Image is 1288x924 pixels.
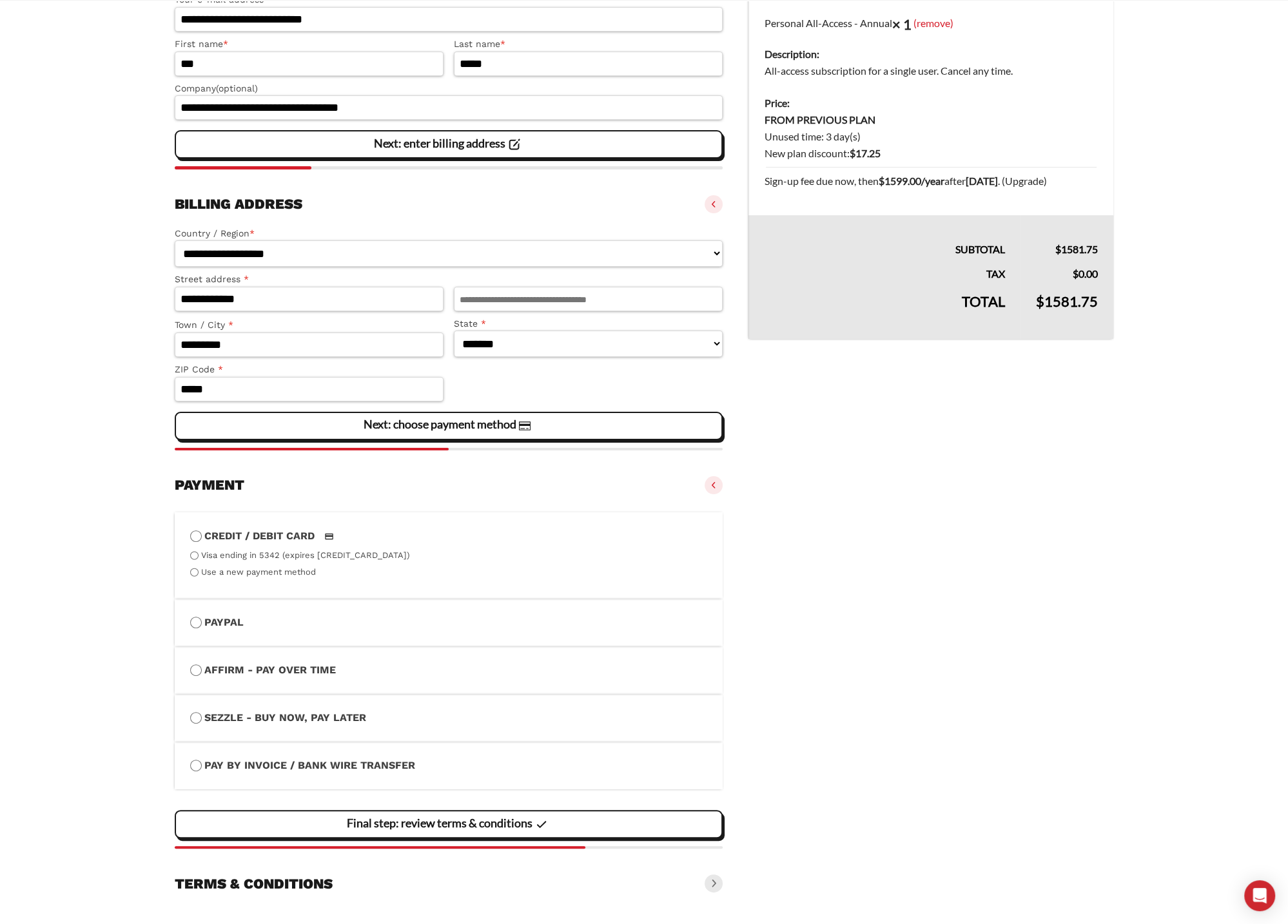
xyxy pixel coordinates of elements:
[201,550,410,560] label: Visa ending in 5342 (expires [CREDIT_CARD_DATA])
[175,362,444,377] label: ZIP Code
[879,175,944,187] strong: /year
[879,175,884,187] span: $
[879,175,921,187] bdi: 1599.00
[317,528,341,544] img: Credit / Debit Card
[765,95,1098,111] dt: Price:
[175,37,444,52] label: First name
[765,111,1098,189] dd: Unused time: 3 day(s) New plan discount:
[190,614,707,631] label: PayPal
[1244,880,1275,911] div: Open Intercom Messenger
[175,412,723,440] vaadin-button: Next: choose payment method
[190,709,707,726] label: Sezzle - Buy Now, Pay Later
[175,130,723,159] vaadin-button: Next: enter billing address
[892,15,912,33] strong: × 1
[175,226,723,241] label: Country / Region
[175,476,244,494] h3: Payment
[850,147,881,159] bdi: 17.25
[765,175,1000,187] span: Sign-up fee due now, then after .
[913,16,953,28] a: (remove)
[454,316,723,331] label: State
[1002,175,1047,187] span: (Upgrade)
[1036,293,1044,310] span: $
[201,567,316,577] label: Use a new payment method
[765,113,875,126] strong: FROM PREVIOUS PLAN
[175,875,333,893] h3: Terms & conditions
[765,63,1098,79] dd: All-access subscription for a single user. Cancel any time.
[190,662,707,679] label: Affirm - Pay over time
[454,37,723,52] label: Last name
[175,272,444,287] label: Street address
[765,46,1098,63] dt: Description:
[190,712,202,724] input: Sezzle - Buy Now, Pay Later
[190,530,202,542] input: Credit / Debit CardCredit / Debit Card
[966,175,998,187] strong: [DATE]
[216,83,258,93] span: (optional)
[748,215,1020,258] th: Subtotal
[748,258,1020,282] th: Tax
[190,617,202,628] input: PayPal
[175,318,444,332] label: Town / City
[1036,293,1098,310] bdi: 1581.75
[190,760,202,771] input: Pay by Invoice / Bank Wire Transfer
[1073,267,1098,280] bdi: 0.00
[748,282,1020,339] th: Total
[190,664,202,676] input: Affirm - Pay over time
[1055,243,1061,255] span: $
[1073,267,1078,280] span: $
[175,195,302,213] h3: Billing address
[175,810,723,838] vaadin-button: Final step: review terms & conditions
[1055,243,1098,255] bdi: 1581.75
[190,528,707,544] label: Credit / Debit Card
[190,757,707,774] label: Pay by Invoice / Bank Wire Transfer
[850,147,855,159] span: $
[175,81,723,96] label: Company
